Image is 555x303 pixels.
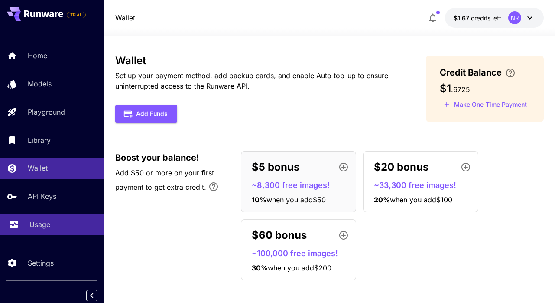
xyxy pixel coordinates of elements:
[115,151,199,164] span: Boost your balance!
[451,85,470,94] span: . 6725
[115,55,398,67] h3: Wallet
[28,50,47,61] p: Home
[374,179,474,191] p: ~33,300 free images!
[440,82,451,95] span: $1
[390,195,452,204] span: when you add $100
[252,179,352,191] p: ~8,300 free images!
[440,66,502,79] span: Credit Balance
[28,135,51,145] p: Library
[205,178,222,195] button: Bonus applies only to your first payment, up to 30% on the first $1,000.
[252,263,268,272] span: 30 %
[508,11,521,24] div: NR
[67,10,86,20] span: Add your payment card to enable full platform functionality.
[28,191,56,201] p: API Keys
[115,13,135,23] nav: breadcrumb
[252,159,299,175] p: $5 bonus
[266,195,326,204] span: when you add $50
[454,14,471,22] span: $1.67
[29,219,50,230] p: Usage
[86,290,97,301] button: Collapse sidebar
[252,227,307,243] p: $60 bonus
[471,14,501,22] span: credits left
[115,105,177,123] button: Add Funds
[252,247,352,259] p: ~100,000 free images!
[28,79,52,89] p: Models
[252,195,266,204] span: 10 %
[268,263,331,272] span: when you add $200
[115,168,214,191] span: Add $50 or more on your first payment to get extra credit.
[67,12,85,18] span: TRIAL
[445,8,544,28] button: $1.6725NR
[374,159,428,175] p: $20 bonus
[374,195,390,204] span: 20 %
[454,13,501,23] div: $1.6725
[502,68,519,78] button: Enter your card details and choose an Auto top-up amount to avoid service interruptions. We'll au...
[28,163,48,173] p: Wallet
[440,98,531,112] button: Make a one-time, non-recurring payment
[115,13,135,23] a: Wallet
[115,70,398,91] p: Set up your payment method, add backup cards, and enable Auto top-up to ensure uninterrupted acce...
[28,258,54,268] p: Settings
[28,107,65,117] p: Playground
